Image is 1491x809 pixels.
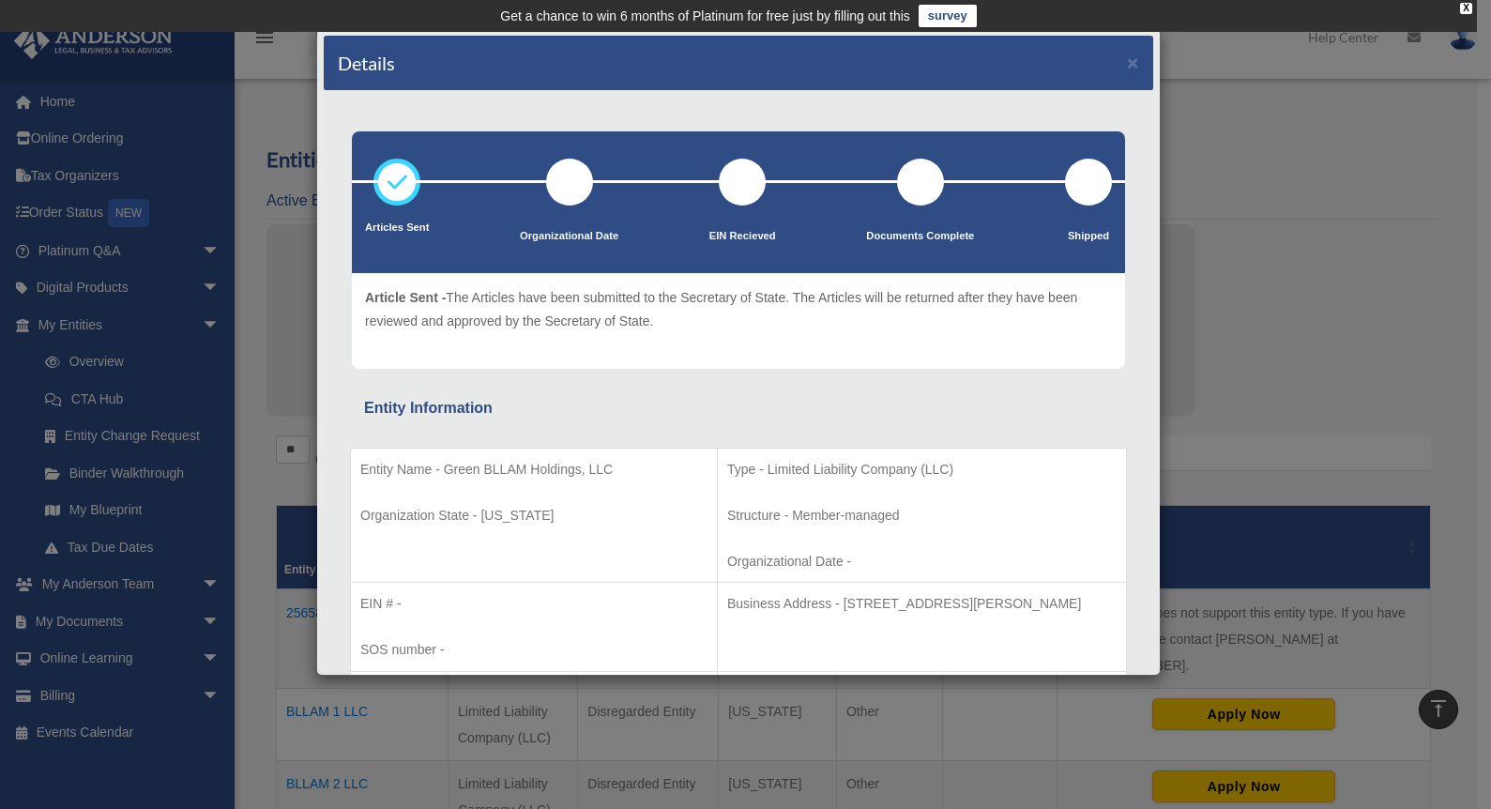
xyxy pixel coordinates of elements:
p: SOS number - [360,638,707,662]
span: Article Sent - [365,290,446,305]
p: EIN # - [360,592,707,616]
a: survey [919,5,977,27]
p: Articles Sent [365,219,429,237]
p: Type - Limited Liability Company (LLC) [727,458,1117,481]
h4: Details [338,50,395,76]
p: EIN Recieved [709,227,776,246]
p: Business Address - [STREET_ADDRESS][PERSON_NAME] [727,592,1117,616]
div: Entity Information [364,395,1113,421]
p: Organizational Date [520,227,618,246]
div: Get a chance to win 6 months of Platinum for free just by filling out this [500,5,910,27]
p: Documents Complete [866,227,974,246]
button: × [1127,53,1139,72]
p: Organization State - [US_STATE] [360,504,707,527]
p: Structure - Member-managed [727,504,1117,527]
p: Entity Name - Green BLLAM Holdings, LLC [360,458,707,481]
div: close [1460,3,1472,14]
p: Organizational Date - [727,550,1117,573]
p: Shipped [1065,227,1112,246]
p: The Articles have been submitted to the Secretary of State. The Articles will be returned after t... [365,286,1112,332]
